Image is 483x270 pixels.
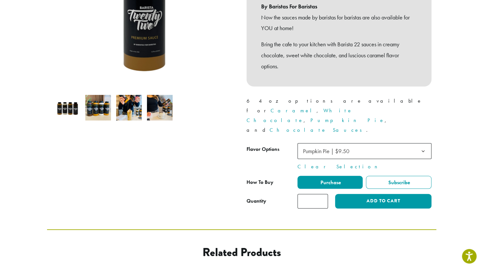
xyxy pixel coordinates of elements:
img: B22 12 oz sauces line up [85,95,111,120]
a: Pumpkin Pie [310,117,385,124]
p: 64 oz options are available for , , , and . [247,96,431,135]
input: Product quantity [297,194,328,208]
span: Pumpkin Pie | $9.50 [303,147,349,155]
img: Barista 22 Premium Sauces (12 oz.) - Image 4 [147,95,173,120]
a: Caramel [271,107,317,114]
div: Quantity [247,197,266,205]
span: Pumpkin Pie | $9.50 [300,145,356,157]
h2: Related products [99,245,384,259]
b: By Baristas For Baristas [261,1,417,12]
img: Barista 22 12 oz Sauces - All Flavors [54,95,80,120]
img: Barista 22 Premium Sauces (12 oz.) - Image 3 [116,95,142,120]
span: Pumpkin Pie | $9.50 [297,143,431,159]
p: Bring the cafe to your kitchen with Barista 22 sauces in creamy chocolate, sweet white chocolate,... [261,39,417,72]
span: Purchase [319,179,341,186]
span: How To Buy [247,179,273,186]
a: Clear Selection [297,163,431,171]
button: Add to cart [335,194,431,208]
label: Flavor Options [247,145,297,154]
p: Now the sauces made by baristas for baristas are also available for YOU at home! [261,12,417,34]
span: Subscribe [387,179,410,186]
a: White Chocolate [247,107,353,124]
a: Chocolate Sauces [270,127,366,133]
